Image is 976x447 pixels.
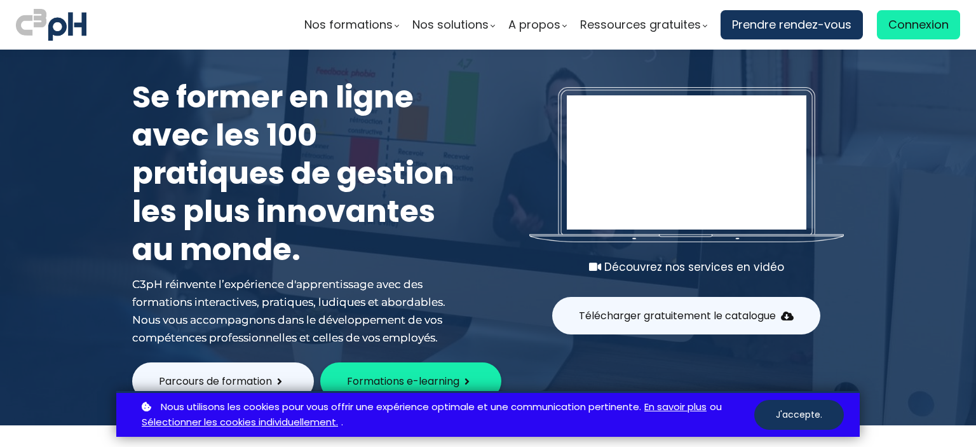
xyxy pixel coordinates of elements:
div: C3pH réinvente l’expérience d'apprentissage avec des formations interactives, pratiques, ludiques... [132,275,463,347]
span: Ressources gratuites [580,15,701,34]
span: Parcours de formation [159,373,272,389]
span: Nos formations [304,15,393,34]
a: Prendre rendez-vous [721,10,863,39]
button: Parcours de formation [132,362,314,400]
a: Connexion [877,10,960,39]
button: Télécharger gratuitement le catalogue [552,297,820,334]
button: J'accepte. [754,400,844,430]
p: ou . [139,399,754,431]
span: A propos [508,15,560,34]
span: Télécharger gratuitement le catalogue [579,308,776,324]
img: logo C3PH [16,6,86,43]
div: Découvrez nos services en vidéo [529,258,844,276]
span: Nos solutions [412,15,489,34]
span: Prendre rendez-vous [732,15,851,34]
a: En savoir plus [644,399,707,415]
span: Connexion [888,15,949,34]
h1: Se former en ligne avec les 100 pratiques de gestion les plus innovantes au monde. [132,78,463,269]
button: Formations e-learning [320,362,501,400]
a: Sélectionner les cookies individuellement. [142,415,338,430]
span: Formations e-learning [347,373,459,389]
span: Nous utilisons les cookies pour vous offrir une expérience optimale et une communication pertinente. [161,399,641,415]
